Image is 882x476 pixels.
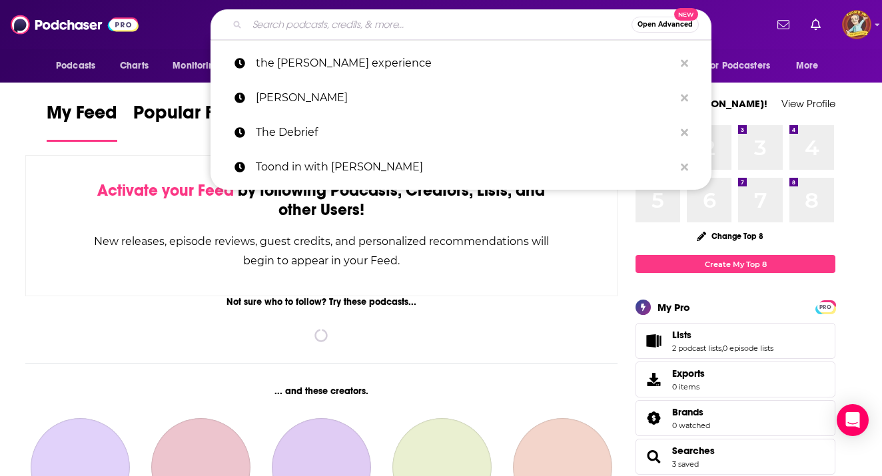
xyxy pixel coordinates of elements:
span: Exports [672,367,705,379]
button: Change Top 8 [689,228,771,244]
span: For Podcasters [706,57,770,75]
button: Open AdvancedNew [632,17,699,33]
div: Not sure who to follow? Try these podcasts... [25,296,618,308]
input: Search podcasts, credits, & more... [247,14,632,35]
span: More [796,57,819,75]
p: mel robbins [256,81,674,115]
a: Searches [672,445,715,457]
a: Create My Top 8 [636,255,835,273]
a: My Feed [47,101,117,142]
button: Show profile menu [842,10,871,39]
span: Brands [672,406,703,418]
p: Toond in with Jim cummings [256,150,674,184]
span: Brands [636,400,835,436]
div: New releases, episode reviews, guest credits, and personalized recommendations will begin to appe... [93,232,550,270]
a: Popular Feed [133,101,246,142]
a: Lists [672,329,773,341]
div: Search podcasts, credits, & more... [211,9,711,40]
span: Lists [636,323,835,359]
p: the Joe rogan experience [256,46,674,81]
a: Lists [640,332,667,350]
span: Exports [640,370,667,389]
a: Charts [111,53,157,79]
button: open menu [47,53,113,79]
a: PRO [817,302,833,312]
a: 2 podcast lists [672,344,721,353]
a: 3 saved [672,459,699,469]
button: open menu [697,53,789,79]
a: 0 episode lists [723,344,773,353]
a: Searches [640,447,667,466]
button: open menu [787,53,835,79]
span: Monitoring [173,57,220,75]
span: My Feed [47,101,117,132]
span: , [721,344,723,353]
span: Logged in as JimCummingspod [842,10,871,39]
a: Exports [636,361,835,397]
a: View Profile [781,97,835,110]
a: the [PERSON_NAME] experience [211,46,711,81]
div: by following Podcasts, Creators, Lists, and other Users! [93,181,550,220]
a: Brands [640,409,667,427]
a: [PERSON_NAME] [211,81,711,115]
a: Toond in with [PERSON_NAME] [211,150,711,184]
img: Podchaser - Follow, Share and Rate Podcasts [11,12,139,37]
span: Podcasts [56,57,95,75]
a: 0 watched [672,421,710,430]
span: Charts [120,57,149,75]
span: Activate your Feed [97,180,234,200]
span: Searches [636,439,835,475]
a: Show notifications dropdown [805,13,826,36]
div: ... and these creators. [25,385,618,397]
span: New [674,8,698,21]
a: The Debrief [211,115,711,150]
div: My Pro [658,301,690,314]
span: 0 items [672,382,705,391]
a: Show notifications dropdown [772,13,795,36]
span: Open Advanced [638,21,693,28]
span: Lists [672,329,691,341]
a: Brands [672,406,710,418]
button: open menu [163,53,237,79]
div: Open Intercom Messenger [837,404,869,436]
span: Popular Feed [133,101,246,132]
p: The Debrief [256,115,674,150]
img: User Profile [842,10,871,39]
